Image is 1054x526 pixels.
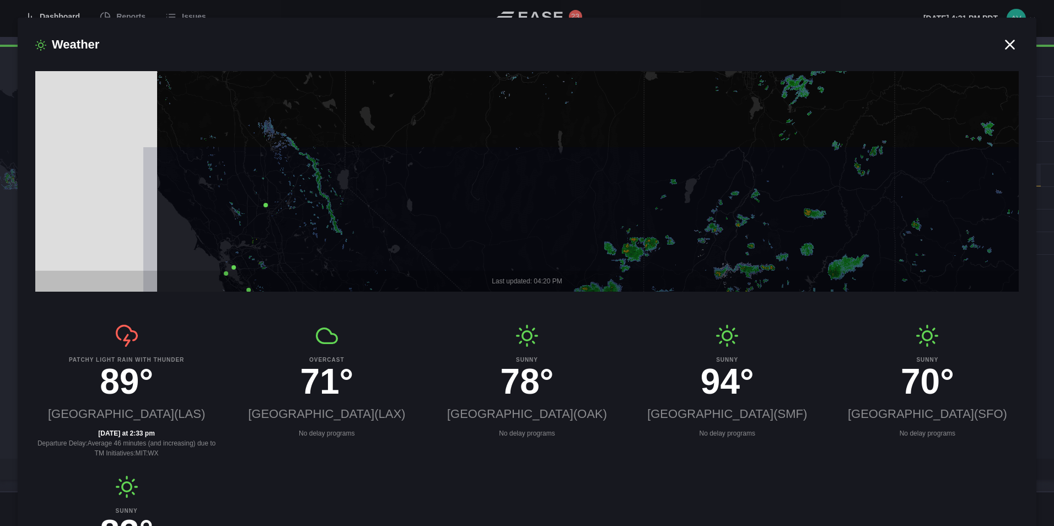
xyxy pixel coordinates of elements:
[435,356,618,364] b: Sunny
[836,405,1019,423] h2: [GEOGRAPHIC_DATA] ( SFO )
[235,405,418,423] h2: [GEOGRAPHIC_DATA] ( LAX )
[836,364,1019,399] h3: 70°
[636,428,819,438] p: No delay programs
[35,271,1019,292] div: Last updated: 04:20 PM
[636,356,819,364] b: Sunny
[35,428,218,438] b: [DATE] at 2:33 pm
[435,364,618,399] h3: 78°
[235,356,418,364] b: Overcast
[836,428,1019,438] p: No delay programs
[35,364,218,399] h3: 89°
[435,428,618,438] p: No delay programs
[37,439,216,457] span: Departure Delay : Average 46 minutes (and increasing) due to TM Initiatives:MIT:WX
[435,405,618,423] h2: [GEOGRAPHIC_DATA] ( OAK )
[636,405,819,423] h2: [GEOGRAPHIC_DATA] ( SMF )
[35,405,218,423] h2: [GEOGRAPHIC_DATA] ( LAS )
[636,364,819,399] h3: 94°
[836,356,1019,364] b: Sunny
[35,35,1001,53] h2: Weather
[35,507,218,515] b: Sunny
[35,356,218,364] b: Patchy light rain with thunder
[235,428,418,438] p: No delay programs
[235,364,418,399] h3: 71°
